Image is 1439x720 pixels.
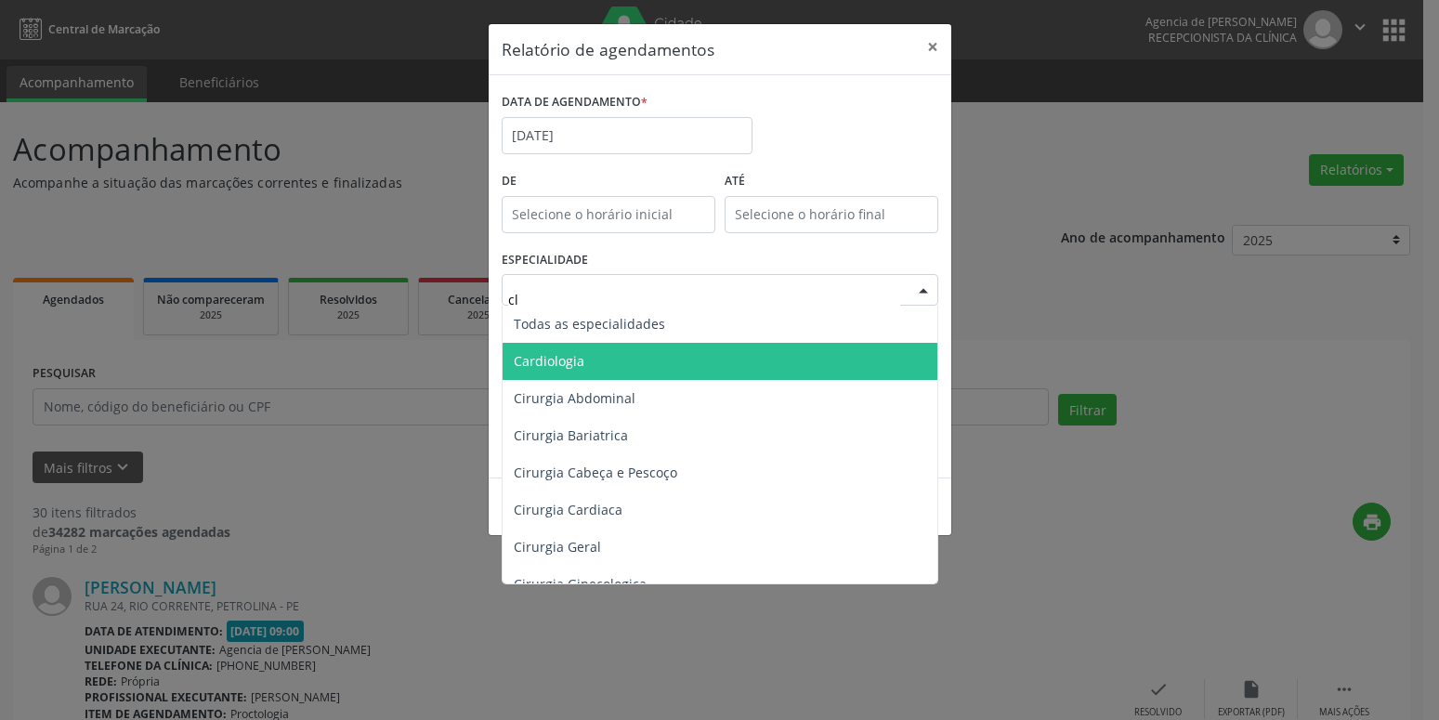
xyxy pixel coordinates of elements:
span: Cirurgia Cardiaca [514,501,622,518]
span: Cardiologia [514,352,584,370]
input: Selecione o horário final [725,196,938,233]
h5: Relatório de agendamentos [502,37,714,61]
input: Seleciona uma especialidade [508,281,900,318]
label: ATÉ [725,167,938,196]
label: DATA DE AGENDAMENTO [502,88,648,117]
span: Cirurgia Ginecologica [514,575,647,593]
label: ESPECIALIDADE [502,246,588,275]
label: De [502,167,715,196]
input: Selecione uma data ou intervalo [502,117,752,154]
span: Cirurgia Abdominal [514,389,635,407]
span: Cirurgia Cabeça e Pescoço [514,464,677,481]
span: Cirurgia Geral [514,538,601,556]
input: Selecione o horário inicial [502,196,715,233]
button: Close [914,24,951,70]
span: Cirurgia Bariatrica [514,426,628,444]
span: Todas as especialidades [514,315,665,333]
